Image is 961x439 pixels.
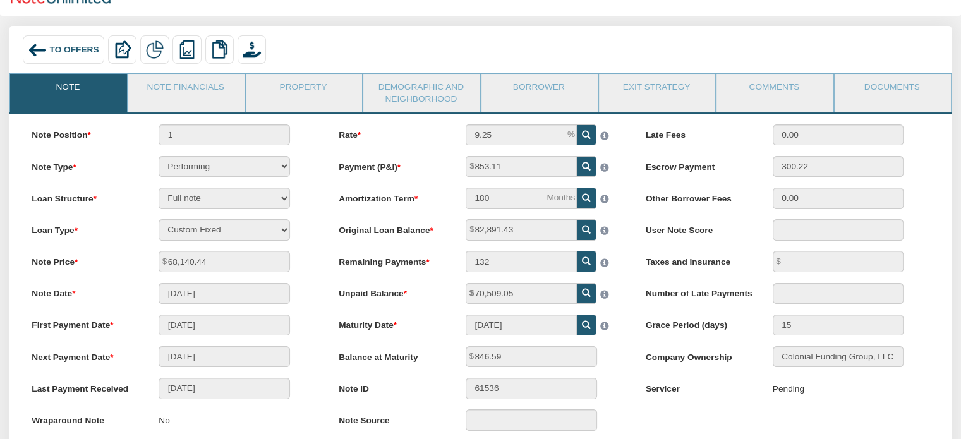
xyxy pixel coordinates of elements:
label: Servicer [635,378,762,395]
label: Payment (P&I) [328,156,455,173]
img: export.svg [113,40,131,58]
label: Unpaid Balance [328,283,455,300]
label: Remaining Payments [328,251,455,268]
label: Other Borrower Fees [635,188,762,205]
input: MM/DD/YYYY [159,283,290,304]
label: Wraparound Note [21,409,148,426]
input: This field can contain only numeric characters [466,124,577,145]
label: Taxes and Insurance [635,251,762,268]
label: Number of Late Payments [635,283,762,300]
p: No [159,409,169,431]
img: partial.png [146,40,164,58]
img: purchase_offer.png [243,40,260,58]
label: Grace Period (days) [635,315,762,332]
input: MM/DD/YYYY [159,315,290,335]
label: Escrow Payment [635,156,762,173]
label: Loan Type [21,219,148,236]
a: Exit Strategy [599,74,714,105]
img: reports.png [178,40,196,58]
input: MM/DD/YYYY [159,346,290,367]
label: Original Loan Balance [328,219,455,236]
label: Maturity Date [328,315,455,332]
label: Note Price [21,251,148,268]
img: back_arrow_left_icon.svg [28,40,47,59]
label: Note Source [328,409,455,426]
a: Note [10,74,125,105]
label: First Payment Date [21,315,148,332]
label: Last Payment Received [21,378,148,395]
a: Documents [835,74,950,105]
label: Next Payment Date [21,346,148,363]
a: Comments [716,74,831,105]
span: To Offers [50,45,99,54]
label: Amortization Term [328,188,455,205]
a: Note Financials [128,74,243,105]
a: Demographic and Neighborhood [363,74,478,112]
img: copy.png [210,40,228,58]
label: Company Ownership [635,346,762,363]
label: Late Fees [635,124,762,141]
label: Balance at Maturity [328,346,455,363]
input: MM/DD/YYYY [466,315,577,335]
label: Note Type [21,156,148,173]
input: MM/DD/YYYY [159,378,290,399]
label: User Note Score [635,219,762,236]
a: Borrower [481,74,596,105]
a: Property [246,74,361,105]
label: Note Date [21,283,148,300]
label: Rate [328,124,455,141]
label: Note ID [328,378,455,395]
div: Pending [773,378,804,400]
label: Note Position [21,124,148,141]
label: Loan Structure [21,188,148,205]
